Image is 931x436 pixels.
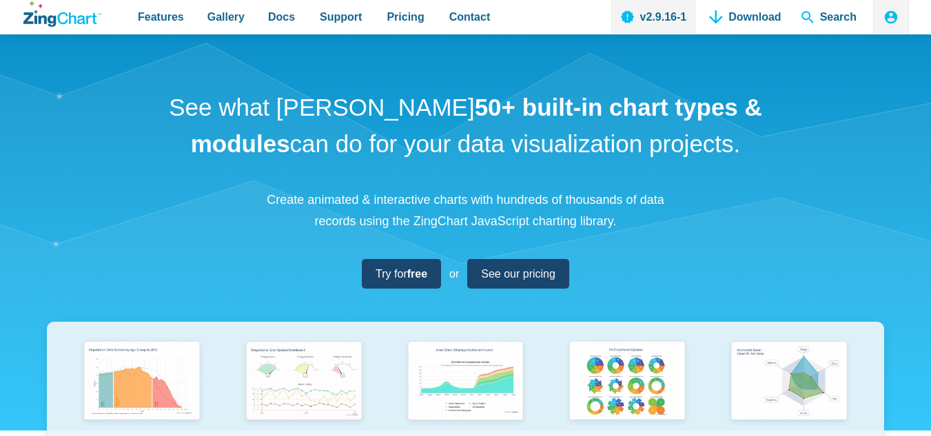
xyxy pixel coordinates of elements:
span: Pricing [387,8,424,26]
span: Support [320,8,362,26]
span: Contact [449,8,491,26]
img: Population Distribution by Age Group in 2052 [77,336,207,428]
a: Try forfree [362,259,441,289]
p: Create animated & interactive charts with hundreds of thousands of data records using the ZingCha... [259,189,673,231]
span: Features [138,8,184,26]
a: ZingChart Logo. Click to return to the homepage [23,1,101,27]
img: Pie Transform Options [562,336,692,428]
img: Area Chart (Displays Nodes on Hover) [401,336,531,428]
span: or [449,264,459,283]
strong: 50+ built-in chart types & modules [191,94,762,157]
span: Try for [376,264,427,283]
img: Responsive Live Update Dashboard [239,336,369,428]
span: See our pricing [481,264,555,283]
span: Gallery [207,8,245,26]
img: Animated Radar Chart ft. Pet Data [724,336,854,428]
h1: See what [PERSON_NAME] can do for your data visualization projects. [156,90,776,162]
a: See our pricing [467,259,569,289]
strong: free [407,268,427,280]
span: Docs [268,8,295,26]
